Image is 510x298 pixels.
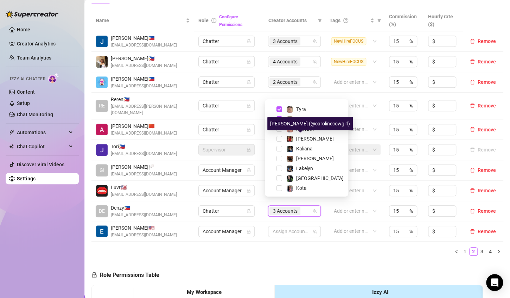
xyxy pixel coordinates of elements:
[111,42,177,49] span: [EMAIL_ADDRESS][DOMAIN_NAME]
[296,156,334,161] span: [PERSON_NAME]
[91,271,159,279] h5: Role Permissions Table
[287,156,293,162] img: Lily Rhyia
[96,56,108,68] img: Dennise Cantimbuhan
[478,248,486,255] a: 3
[287,106,293,113] img: Tyra
[470,80,475,85] span: delete
[276,166,282,171] span: Select tree node
[296,106,306,112] span: Tyra
[467,207,499,215] button: Remove
[111,34,177,42] span: [PERSON_NAME] 🇵🇭
[273,78,297,86] span: 2 Accounts
[318,18,322,23] span: filter
[467,101,499,110] button: Remove
[377,18,381,23] span: filter
[287,166,293,172] img: Lakelyn
[111,150,177,157] span: [EMAIL_ADDRESS][DOMAIN_NAME]
[287,146,293,152] img: Kaliana
[187,289,222,295] strong: My Workspace
[99,102,105,110] span: RE
[276,146,282,151] span: Select tree node
[99,207,105,215] span: DE
[478,79,496,85] span: Remove
[96,185,108,197] img: Luvr
[203,226,250,237] span: Account Manager
[467,227,499,236] button: Remove
[287,136,293,142] img: Caroline
[331,37,366,45] span: NewHireFOCUS
[6,11,58,18] img: logo-BBDzfeDw.svg
[111,163,177,171] span: [PERSON_NAME] 🏳️
[203,77,250,87] span: Chatter
[478,103,496,108] span: Remove
[467,125,499,134] button: Remove
[478,208,496,214] span: Remove
[376,15,383,26] span: filter
[296,116,334,122] span: [PERSON_NAME]
[470,229,475,234] span: delete
[96,124,108,135] img: Albert
[111,232,177,238] span: [EMAIL_ADDRESS][DOMAIN_NAME]
[17,112,53,117] a: Chat Monitoring
[96,76,108,88] img: yen mejica
[313,80,317,84] span: team
[203,36,250,46] span: Chatter
[478,229,496,234] span: Remove
[372,289,388,295] strong: Izzy AI
[269,37,300,45] span: 3 Accounts
[467,57,499,66] button: Remove
[296,136,334,142] span: [PERSON_NAME]
[9,144,14,149] img: Chat Copilot
[296,185,307,191] span: Kota
[313,39,317,43] span: team
[247,104,251,108] span: lock
[486,274,503,291] div: Open Intercom Messenger
[470,168,475,173] span: delete
[17,100,30,106] a: Setup
[276,106,282,112] span: Select tree node
[461,247,469,256] li: 1
[269,57,300,66] span: 4 Accounts
[247,80,251,84] span: lock
[111,224,177,232] span: [PERSON_NAME] 🇺🇸
[495,247,503,256] button: right
[111,55,177,62] span: [PERSON_NAME] 🇵🇭
[111,62,177,69] span: [EMAIL_ADDRESS][DOMAIN_NAME]
[313,209,317,213] span: team
[111,75,177,83] span: [PERSON_NAME] 🇵🇭
[111,103,190,117] span: [EMAIL_ADDRESS][PERSON_NAME][DOMAIN_NAME]
[96,36,108,47] img: John Jacob Caneja
[91,272,97,278] span: lock
[470,188,475,193] span: delete
[247,60,251,64] span: lock
[269,78,300,86] span: 2 Accounts
[111,143,177,150] span: Tori 🇵🇭
[17,141,67,152] span: Chat Copilot
[313,60,317,64] span: team
[203,124,250,135] span: Chatter
[203,56,250,67] span: Chatter
[96,17,184,24] span: Name
[316,15,323,26] span: filter
[17,127,67,138] span: Automations
[497,249,501,254] span: right
[111,191,177,198] span: [EMAIL_ADDRESS][DOMAIN_NAME]
[454,249,459,254] span: left
[247,209,251,213] span: lock
[470,59,475,64] span: delete
[247,229,251,234] span: lock
[17,38,73,49] a: Creator Analytics
[287,175,293,182] img: Salem
[111,130,177,137] span: [EMAIL_ADDRESS][DOMAIN_NAME]
[461,248,469,255] a: 1
[247,39,251,43] span: lock
[296,166,313,171] span: Lakelyn
[111,83,177,89] span: [EMAIL_ADDRESS][DOMAIN_NAME]
[296,175,344,181] span: [GEOGRAPHIC_DATA]
[268,17,315,24] span: Creator accounts
[111,171,177,178] span: [EMAIL_ADDRESS][DOMAIN_NAME]
[17,55,51,61] a: Team Analytics
[276,175,282,181] span: Select tree node
[313,229,317,234] span: team
[296,146,313,151] span: Kaliana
